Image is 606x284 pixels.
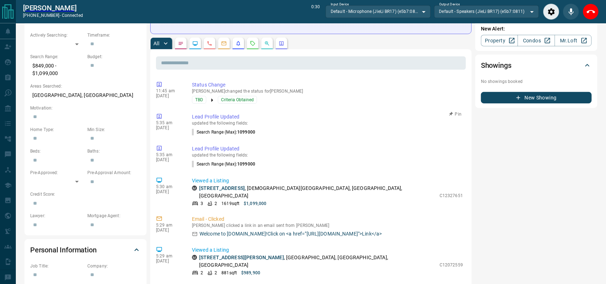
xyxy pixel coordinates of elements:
[192,153,463,158] p: updated the following fields:
[481,60,511,71] h2: Showings
[439,2,460,7] label: Output Device
[30,126,84,133] p: Home Type:
[62,13,83,18] span: connected
[156,93,181,98] p: [DATE]
[583,4,599,20] div: End Call
[30,32,84,38] p: Actively Searching:
[30,60,84,79] p: $849,000 - $1,099,000
[192,81,463,89] p: Status Change
[543,4,559,20] div: Audio Settings
[192,129,255,135] p: Search Range (Max) :
[156,88,181,93] p: 11:45 am
[235,41,241,46] svg: Listing Alerts
[156,228,181,233] p: [DATE]
[481,35,518,46] a: Property
[156,125,181,130] p: [DATE]
[156,120,181,125] p: 5:35 am
[30,263,84,269] p: Job Title:
[221,270,237,276] p: 881 sqft
[30,213,84,219] p: Lawyer:
[555,35,592,46] a: Mr.Loft
[215,270,217,276] p: 2
[215,200,217,207] p: 2
[192,121,463,126] p: updated the following fields:
[199,230,382,238] p: Welcome to [DOMAIN_NAME]!Click on <a href="[URL][DOMAIN_NAME]">Link</a>
[23,12,83,19] p: [PHONE_NUMBER] -
[481,25,592,33] p: New Alert:
[221,41,227,46] svg: Emails
[87,148,141,154] p: Baths:
[440,192,463,199] p: C12327651
[192,89,463,94] p: [PERSON_NAME] changed the status for [PERSON_NAME]
[481,57,592,74] div: Showings
[30,105,141,111] p: Motivation:
[192,215,463,223] p: Email - Clicked
[87,126,141,133] p: Min Size:
[156,157,181,162] p: [DATE]
[331,2,349,7] label: Input Device
[201,200,203,207] p: 3
[264,41,270,46] svg: Opportunities
[192,113,463,121] p: Lead Profile Updated
[237,130,255,135] span: 1099000
[207,41,212,46] svg: Calls
[221,96,254,103] span: Criteria Obtained
[440,262,463,268] p: C12072559
[237,162,255,167] span: 1099000
[156,253,181,259] p: 5:29 am
[481,92,592,103] button: New Showing
[87,169,141,176] p: Pre-Approval Amount:
[87,213,141,219] p: Mortgage Agent:
[153,41,159,46] p: All
[201,270,203,276] p: 2
[192,223,463,228] p: [PERSON_NAME] clicked a link in an email sent from [PERSON_NAME]
[156,223,181,228] p: 5:29 am
[87,32,141,38] p: Timeframe:
[195,96,203,103] span: TBD
[481,78,592,85] p: No showings booked
[30,148,84,154] p: Beds:
[30,191,141,197] p: Credit Score:
[244,200,266,207] p: $1,099,000
[311,4,320,20] p: 0:30
[30,244,97,256] h2: Personal Information
[199,255,284,260] a: [STREET_ADDRESS][PERSON_NAME]
[279,41,284,46] svg: Agent Actions
[156,152,181,157] p: 5:35 am
[192,41,198,46] svg: Lead Browsing Activity
[192,255,197,260] div: mrloft.ca
[87,263,141,269] p: Company:
[563,4,579,20] div: Mute
[30,53,84,60] p: Search Range:
[518,35,555,46] a: Condos
[87,53,141,60] p: Budget:
[192,145,463,153] p: Lead Profile Updated
[221,200,239,207] p: 1619 sqft
[199,185,245,191] a: [STREET_ADDRESS]
[192,186,197,191] div: mrloft.ca
[30,241,141,259] div: Personal Information
[250,41,256,46] svg: Requests
[178,41,184,46] svg: Notes
[192,246,463,254] p: Viewed a Listing
[199,254,436,269] p: , [GEOGRAPHIC_DATA], [GEOGRAPHIC_DATA], [GEOGRAPHIC_DATA]
[434,5,539,18] div: Default - Speakers (JieLi BR17) (e5b7:0811)
[156,184,181,189] p: 5:30 am
[326,5,430,18] div: Default - Microphone (JieLi BR17) (e5b7:0811)
[199,185,436,200] p: , [DEMOGRAPHIC_DATA][GEOGRAPHIC_DATA], [GEOGRAPHIC_DATA], [GEOGRAPHIC_DATA]
[156,259,181,264] p: [DATE]
[23,4,83,12] a: [PERSON_NAME]
[30,83,141,89] p: Areas Searched:
[192,177,463,185] p: Viewed a Listing
[30,89,141,101] p: [GEOGRAPHIC_DATA], [GEOGRAPHIC_DATA]
[192,161,255,167] p: Search Range (Max) :
[445,111,466,117] button: Pin
[156,189,181,194] p: [DATE]
[241,270,260,276] p: $989,900
[30,169,84,176] p: Pre-Approved:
